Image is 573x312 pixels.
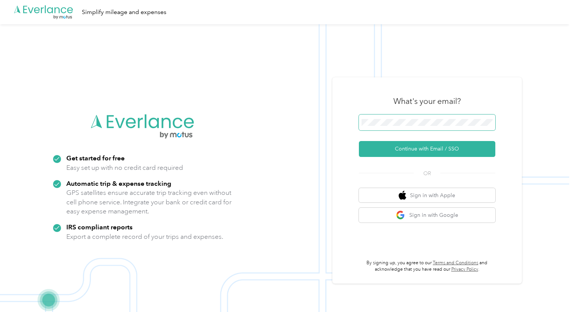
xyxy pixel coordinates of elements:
[359,188,495,203] button: apple logoSign in with Apple
[66,188,232,216] p: GPS satellites ensure accurate trip tracking even without cell phone service. Integrate your bank...
[66,179,171,187] strong: Automatic trip & expense tracking
[399,191,406,200] img: apple logo
[396,210,405,220] img: google logo
[393,96,461,107] h3: What's your email?
[359,260,495,273] p: By signing up, you agree to our and acknowledge that you have read our .
[414,169,440,177] span: OR
[433,260,478,266] a: Terms and Conditions
[66,232,223,241] p: Export a complete record of your trips and expenses.
[359,141,495,157] button: Continue with Email / SSO
[66,163,183,172] p: Easy set up with no credit card required
[359,208,495,223] button: google logoSign in with Google
[66,154,125,162] strong: Get started for free
[82,8,166,17] div: Simplify mileage and expenses
[451,267,478,272] a: Privacy Policy
[66,223,133,231] strong: IRS compliant reports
